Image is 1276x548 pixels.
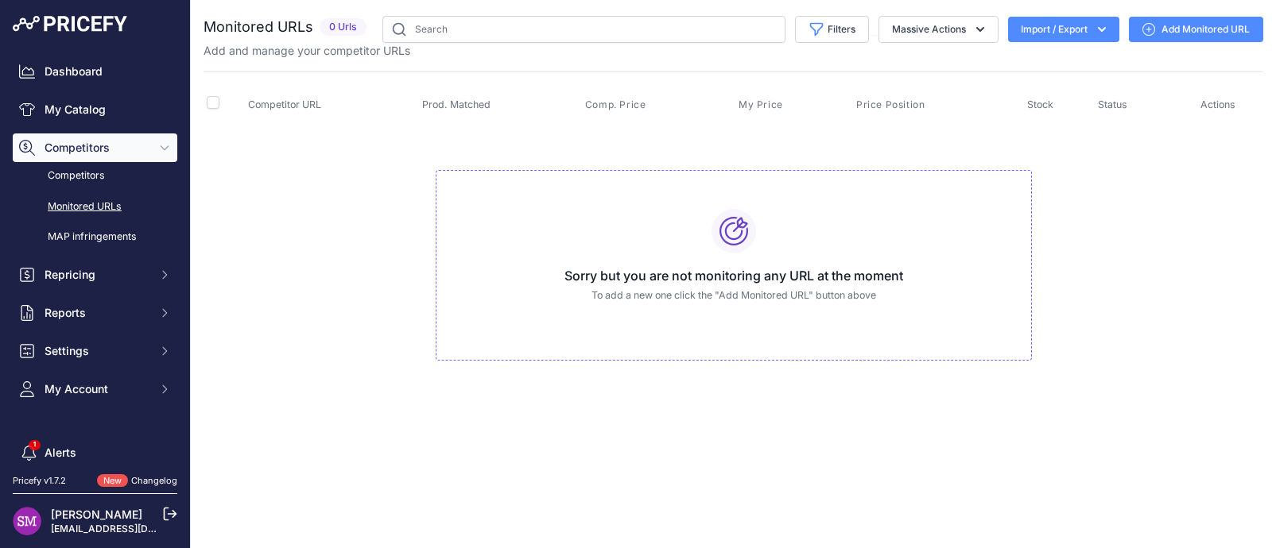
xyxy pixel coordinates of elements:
span: New [97,474,128,488]
span: Comp. Price [585,98,646,111]
button: Comp. Price [585,98,650,111]
button: Filters [795,16,869,43]
a: Alerts [13,438,177,467]
span: My Price [739,98,783,111]
a: Add Monitored URL [1129,17,1263,42]
span: Competitor URL [248,98,321,110]
h2: Monitored URLs [204,16,313,38]
span: Repricing [45,267,149,283]
input: Search [382,16,785,43]
span: Reports [45,305,149,321]
button: Import / Export [1008,17,1119,42]
span: 0 Urls [320,18,367,37]
button: My Price [739,98,786,111]
a: Competitors [13,162,177,190]
span: My Account [45,381,149,397]
a: MAP infringements [13,223,177,251]
button: Repricing [13,260,177,289]
button: My Account [13,375,177,403]
span: Status [1098,98,1127,110]
a: Dashboard [13,57,177,86]
button: Competitors [13,133,177,162]
a: Monitored URLs [13,193,177,221]
a: My Catalog [13,95,177,124]
span: Competitors [45,140,149,156]
span: Price Position [856,98,925,111]
span: Settings [45,343,149,359]
a: [PERSON_NAME] [51,507,142,521]
button: Settings [13,337,177,365]
img: Pricefy Logo [13,16,127,32]
h3: Sorry but you are not monitoring any URL at the moment [449,266,1018,285]
div: Pricefy v1.7.2 [13,474,66,488]
span: Prod. Matched [422,98,491,110]
button: Price Position [856,98,928,111]
nav: Sidebar [13,57,177,527]
button: Reports [13,299,177,327]
p: To add a new one click the "Add Monitored URL" button above [449,288,1018,303]
button: Massive Actions [878,16,999,43]
span: Stock [1027,98,1053,110]
a: [EMAIL_ADDRESS][DOMAIN_NAME] [51,523,217,534]
p: Add and manage your competitor URLs [204,43,410,59]
span: Actions [1200,98,1235,110]
a: Changelog [131,475,177,486]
